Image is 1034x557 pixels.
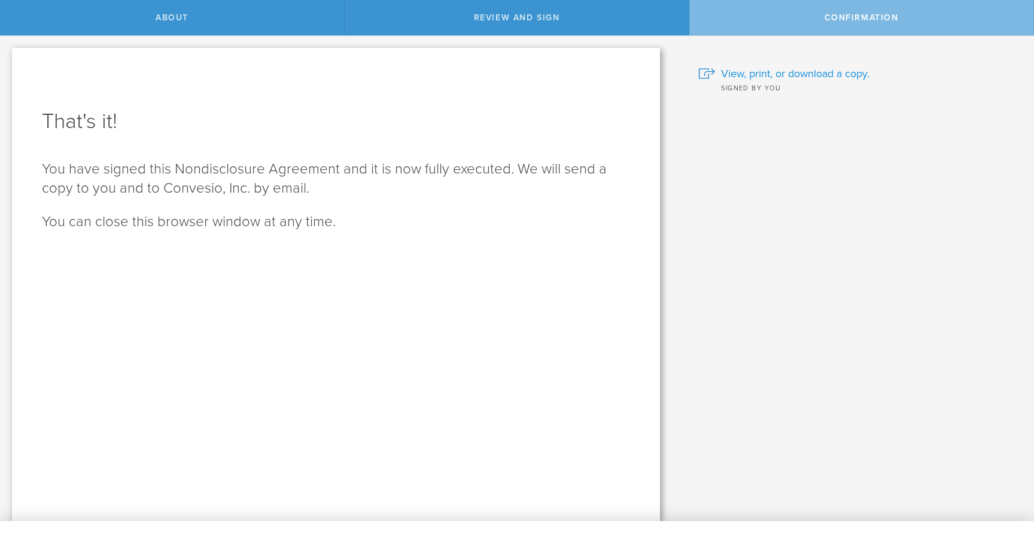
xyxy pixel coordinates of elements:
div: Signed by you [698,81,1016,93]
iframe: Chat Widget [974,464,1034,521]
span: About [156,13,188,23]
span: Review and sign [474,13,560,23]
span: Confirmation [825,13,899,23]
span: View, print, or download a copy. [721,66,869,81]
p: You have signed this Nondisclosure Agreement and it is now fully executed. We will send a copy to... [42,160,630,198]
div: Widget de chat [974,464,1034,521]
h1: That's it! [42,107,630,136]
p: You can close this browser window at any time. [42,212,630,232]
